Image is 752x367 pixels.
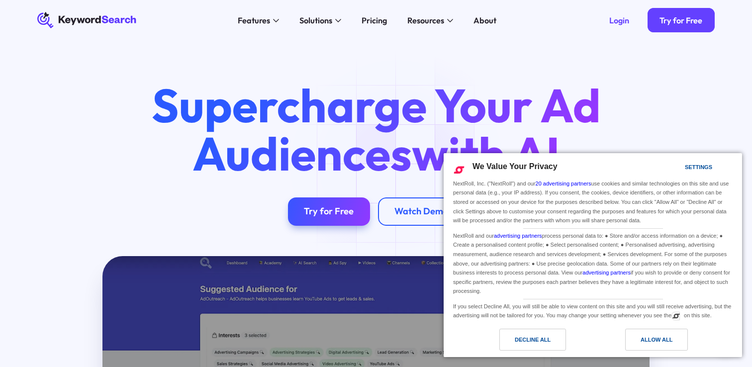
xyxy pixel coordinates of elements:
div: Decline All [515,334,551,345]
div: Try for Free [304,206,354,217]
div: Solutions [299,14,332,26]
div: Watch Demo [394,206,448,217]
span: with AI [412,124,560,183]
a: Try for Free [288,197,370,226]
div: Allow All [641,334,672,345]
a: advertising partners [582,270,631,275]
div: Resources [407,14,444,26]
a: Settings [667,159,691,178]
div: If you select Decline All, you will still be able to view content on this site and you will still... [451,299,735,321]
a: Try for Free [648,8,715,32]
div: Settings [685,162,712,173]
a: Allow All [593,329,736,356]
a: advertising partners [494,233,542,239]
h1: Supercharge Your Ad Audiences [133,81,619,177]
div: Features [238,14,270,26]
div: Try for Free [659,15,702,25]
div: Login [609,15,629,25]
a: Pricing [356,12,393,28]
div: NextRoll, Inc. ("NextRoll") and our use cookies and similar technologies on this site and use per... [451,178,735,226]
div: NextRoll and our process personal data to: ● Store and/or access information on a device; ● Creat... [451,229,735,297]
div: Pricing [362,14,387,26]
span: We Value Your Privacy [472,162,558,171]
div: About [473,14,496,26]
a: Decline All [450,329,593,356]
a: 20 advertising partners [536,181,591,186]
a: Login [597,8,642,32]
a: About [468,12,502,28]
